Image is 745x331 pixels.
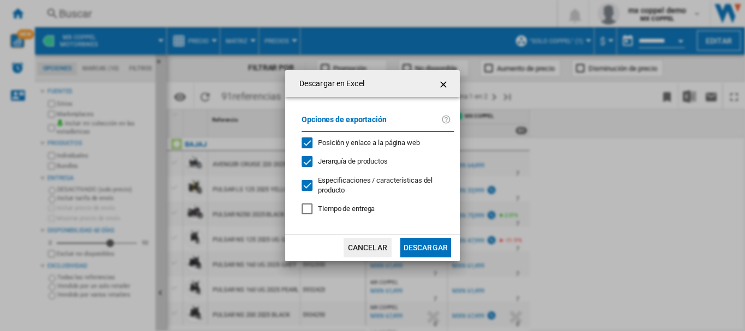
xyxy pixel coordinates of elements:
md-checkbox: Jerarquía de productos [302,157,446,167]
span: Jerarquía de productos [318,157,388,165]
label: Opciones de exportación [302,113,441,134]
md-checkbox: Tiempo de entrega [302,204,454,214]
div: Solo se aplica a la Visión Categoría [318,176,446,195]
h4: Descargar en Excel [294,79,364,89]
span: Especificaciones / características del producto [318,176,432,194]
md-checkbox: Posición y enlace a la página web [302,137,446,148]
button: Descargar [400,238,451,257]
span: Posición y enlace a la página web [318,139,420,147]
button: getI18NText('BUTTONS.CLOSE_DIALOG') [434,73,455,94]
button: Cancelar [344,238,392,257]
span: Tiempo de entrega [318,204,375,213]
ng-md-icon: getI18NText('BUTTONS.CLOSE_DIALOG') [438,78,451,91]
